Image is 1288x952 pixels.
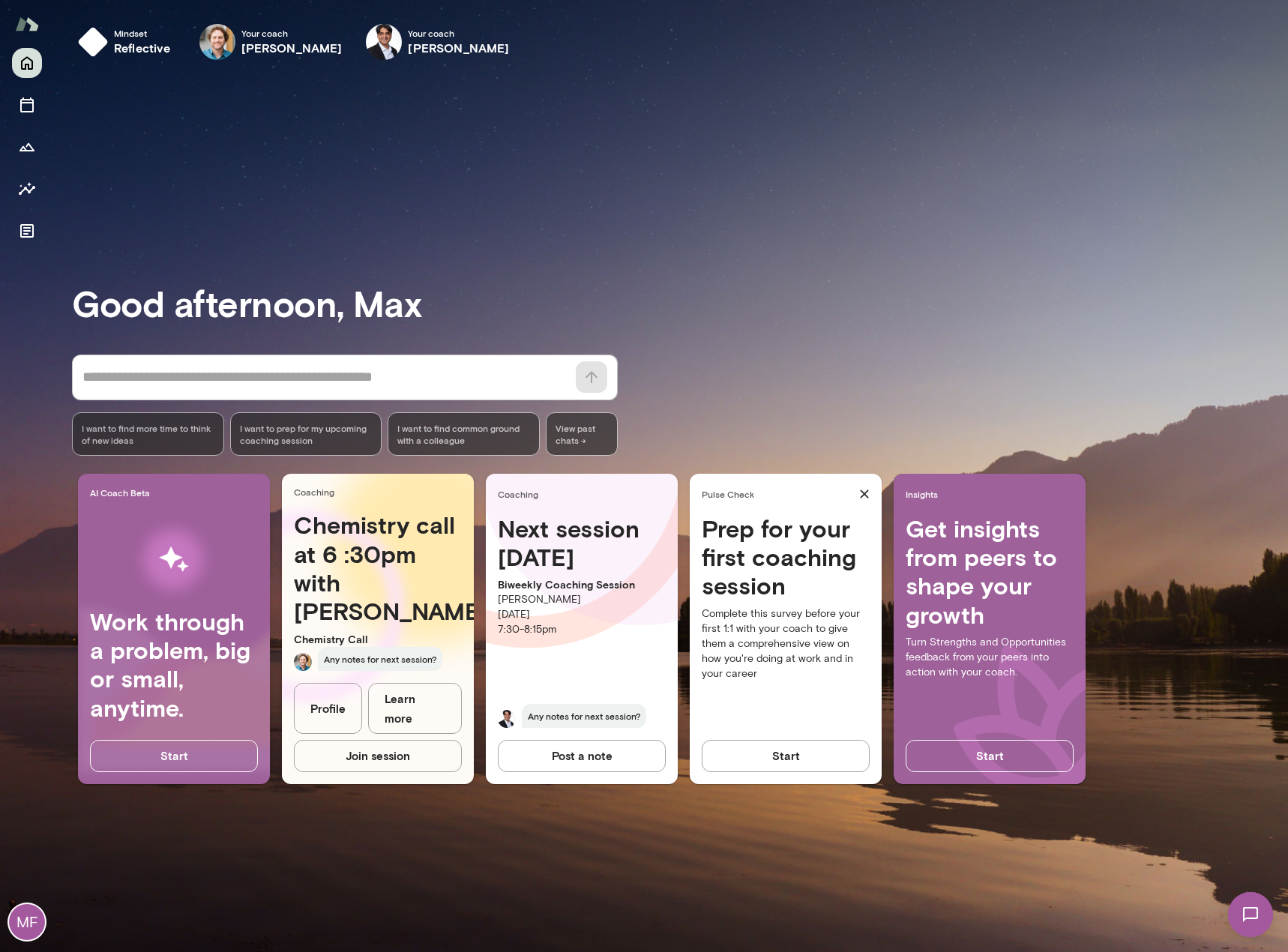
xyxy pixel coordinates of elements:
[498,740,666,771] button: Post a note
[906,635,1074,680] p: Turn Strengths and Opportunities feedback from your peers into action with your coach.
[408,39,509,57] h6: [PERSON_NAME]
[906,488,1080,500] span: Insights
[107,512,241,607] img: AI Workflows
[12,216,42,246] button: Documents
[90,486,264,498] span: AI Coach Beta
[498,577,666,592] p: Biweekly Coaching Session
[702,514,870,600] h4: Prep for your first coaching session
[294,653,312,671] img: Brock
[498,488,672,500] span: Coaching
[240,422,373,446] span: I want to prep for my upcoming coaching session
[294,632,462,647] p: Chemistry Call
[241,39,343,57] h6: [PERSON_NAME]
[388,412,540,456] div: I want to find common ground with a colleague
[318,647,442,671] span: Any notes for next session?
[72,18,183,66] button: Mindsetreflective
[397,422,530,446] span: I want to find common ground with a colleague
[72,282,1288,324] h3: Good afternoon, Max
[82,422,214,446] span: I want to find more time to think of new ideas
[294,683,362,735] a: Profile
[368,683,462,735] a: Learn more
[189,18,353,66] div: Brock MeltzerYour coach[PERSON_NAME]
[906,514,1074,630] h4: Get insights from peers to shape your growth
[294,740,462,771] button: Join session
[294,510,462,626] h4: Chemistry call at 6 :30pm with [PERSON_NAME]
[522,704,646,728] span: Any notes for next session?
[12,90,42,120] button: Sessions
[546,412,618,456] span: View past chats ->
[12,132,42,162] button: Growth Plan
[15,10,39,38] img: Mento
[366,24,402,60] img: Raj Manghani
[702,740,870,771] button: Start
[498,592,666,607] p: [PERSON_NAME]
[114,39,171,57] h6: reflective
[9,904,45,940] div: MF
[702,488,853,500] span: Pulse Check
[355,18,520,66] div: Raj ManghaniYour coach[PERSON_NAME]
[114,27,171,39] span: Mindset
[498,710,516,728] img: Raj
[90,740,258,771] button: Start
[12,48,42,78] button: Home
[498,622,666,637] p: 7:30 - 8:15pm
[408,27,509,39] span: Your coach
[702,606,870,681] p: Complete this survey before your first 1:1 with your coach to give them a comprehensive view on h...
[498,514,666,572] h4: Next session [DATE]
[906,740,1074,771] button: Start
[294,486,468,498] span: Coaching
[199,24,235,60] img: Brock Meltzer
[230,412,382,456] div: I want to prep for my upcoming coaching session
[78,27,108,57] img: mindset
[90,607,258,723] h4: Work through a problem, big or small, anytime.
[498,607,666,622] p: [DATE]
[241,27,343,39] span: Your coach
[72,412,224,456] div: I want to find more time to think of new ideas
[12,174,42,204] button: Insights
